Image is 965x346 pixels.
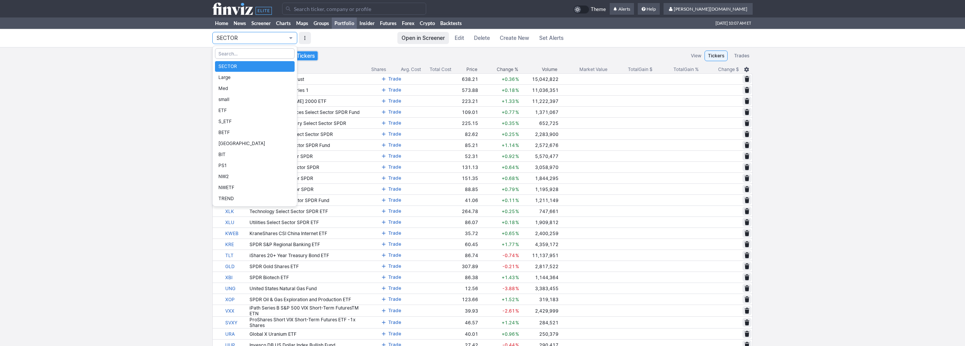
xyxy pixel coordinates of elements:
[218,85,291,92] span: Med
[218,129,291,136] span: BETF
[218,118,291,125] span: S_ETF
[218,140,291,147] span: [GEOGRAPHIC_DATA]
[218,151,291,158] span: BIT
[218,74,291,81] span: Large
[218,107,291,114] span: ETF
[218,162,291,169] span: PS1
[218,184,291,191] span: NWETF
[218,195,291,202] span: TREND
[215,48,295,59] input: Search…
[218,63,291,70] span: SECTOR
[218,173,291,180] span: NW2
[218,96,291,103] span: small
